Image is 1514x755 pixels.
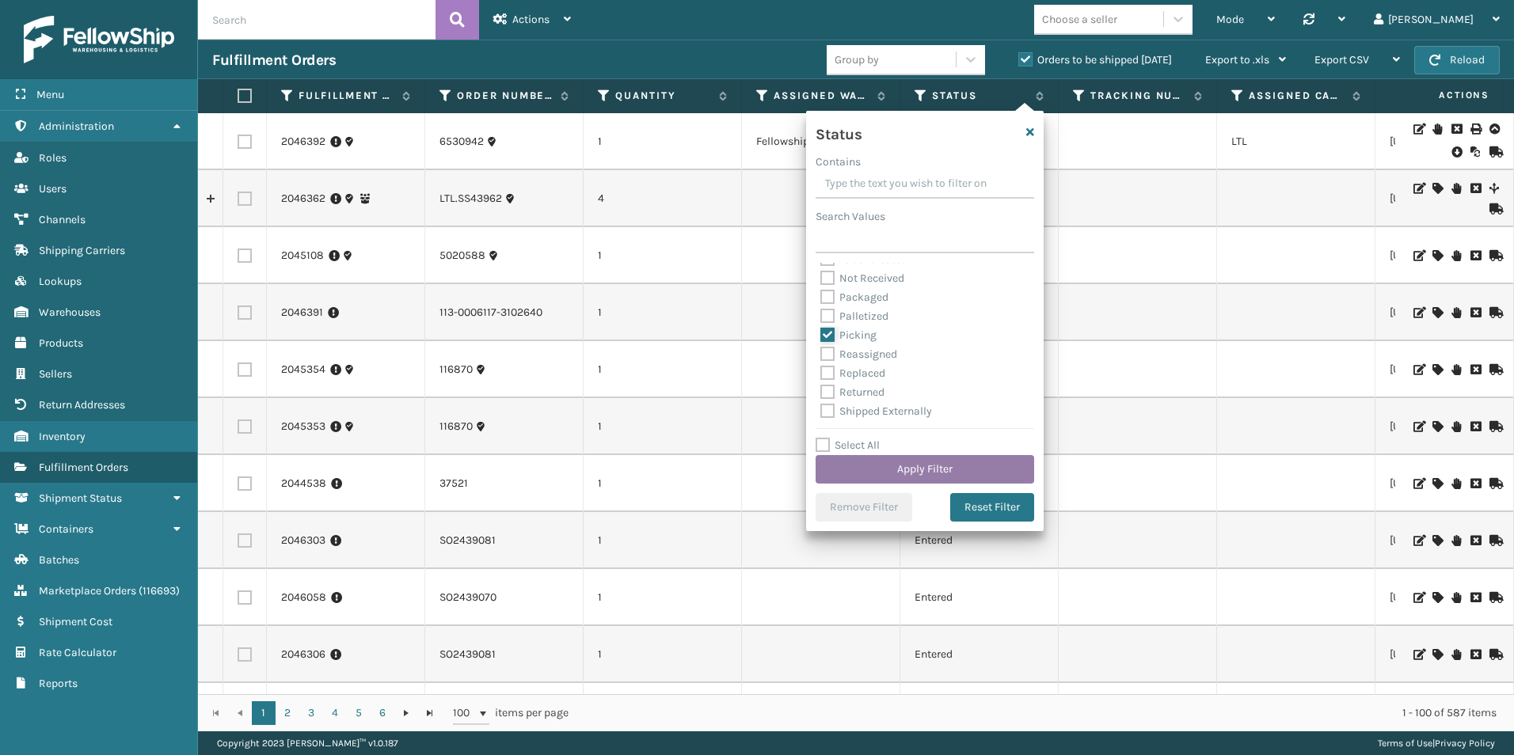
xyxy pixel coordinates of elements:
a: 6530942 [439,134,484,150]
i: Cancel Fulfillment Order [1470,307,1480,318]
label: Returned [820,385,884,399]
label: Search Values [816,208,885,225]
span: Menu [36,88,64,101]
i: On Hold [1432,123,1442,135]
i: Mark as Shipped [1489,535,1499,546]
a: 3 [299,701,323,725]
a: Go to the last page [418,701,442,725]
button: Remove Filter [816,493,912,522]
td: 1 [584,113,742,170]
label: Assigned Carrier Service [1249,89,1345,103]
i: On Hold [1451,649,1461,660]
label: Not Received [820,271,904,285]
label: Replaced [820,366,885,380]
label: Order Number [457,89,553,103]
i: On Hold [1451,478,1461,489]
td: Entered [900,569,1059,626]
td: 1 [584,227,742,284]
i: Cancel Fulfillment Order [1470,250,1480,261]
div: 1 - 100 of 587 items [591,705,1497,721]
label: Orders to be shipped [DATE] [1018,53,1172,66]
i: Cancel Fulfillment Order [1470,364,1480,375]
td: 4 [584,170,742,227]
a: 4 [323,701,347,725]
i: On Hold [1451,183,1461,194]
label: Reassigned [820,347,897,361]
i: Edit [1413,592,1423,603]
a: 116870 [439,362,473,377]
a: 6 [371,701,394,725]
td: Entered [900,683,1059,740]
td: Fellowship - West [742,113,900,170]
span: Lookups [39,275,82,288]
span: Products [39,336,83,350]
i: Assign Carrier and Warehouse [1432,250,1442,261]
i: Cancel Fulfillment Order [1470,421,1480,432]
i: On Hold [1451,592,1461,603]
i: Cancel Fulfillment Order [1470,592,1480,603]
i: Pull BOL [1451,144,1461,160]
span: Mode [1216,13,1244,26]
td: 1 [584,569,742,626]
span: Shipment Status [39,491,122,505]
button: Apply Filter [816,455,1034,484]
div: Choose a seller [1042,11,1117,28]
a: 2045108 [281,248,324,264]
i: Edit [1413,307,1423,318]
span: Fulfillment Orders [39,461,128,474]
span: Sellers [39,367,72,381]
span: Actions [1389,82,1499,108]
td: 1 [584,284,742,341]
i: Cancel Fulfillment Order [1470,183,1480,194]
td: 1 [584,455,742,512]
label: Quantity [615,89,711,103]
span: Administration [39,120,114,133]
td: 1 [584,626,742,683]
a: 2046303 [281,533,325,548]
i: Cancel Fulfillment Order [1470,478,1480,489]
i: Edit [1413,535,1423,546]
td: 1 [584,398,742,455]
span: 100 [453,705,477,721]
span: Inventory [39,430,86,443]
a: SO2439081 [439,533,496,548]
a: Go to the next page [394,701,418,725]
a: 2045354 [281,362,325,377]
i: Assign Carrier and Warehouse [1432,478,1442,489]
button: Reload [1414,46,1500,74]
td: 1 [584,341,742,398]
span: Containers [39,522,93,536]
i: Mark as Shipped [1489,307,1499,318]
span: Go to the last page [424,707,436,719]
label: Packaged [820,290,888,304]
i: Edit [1413,123,1423,135]
i: Assign Carrier and Warehouse [1432,421,1442,432]
label: Tracking Number [1090,89,1186,103]
span: Go to the next page [400,707,413,719]
i: Mark as Shipped [1489,250,1499,261]
td: Entered [900,512,1059,569]
a: 5020588 [439,248,485,264]
i: Cancel Fulfillment Order [1470,535,1480,546]
i: Mark as Shipped [1489,364,1499,375]
span: Users [39,182,67,195]
label: Status [932,89,1028,103]
i: Cancel Fulfillment Order [1470,649,1480,660]
label: Fulfillment Order Id [299,89,394,103]
i: On Hold [1451,250,1461,261]
i: On Hold [1451,535,1461,546]
i: Upload BOL [1489,123,1499,135]
i: Mark as Shipped [1489,146,1499,157]
i: Assign Carrier and Warehouse [1432,307,1442,318]
td: 1 [584,683,742,740]
a: 1 [252,701,276,725]
span: ( 116693 ) [139,584,180,598]
i: On Hold [1451,421,1461,432]
i: Edit [1413,364,1423,375]
label: Shipped Externally [820,404,932,418]
td: 1 [584,512,742,569]
a: 2046058 [281,590,326,605]
i: Edit [1413,649,1423,660]
a: 2 [276,701,299,725]
a: 113-0006117-3102640 [439,305,542,321]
